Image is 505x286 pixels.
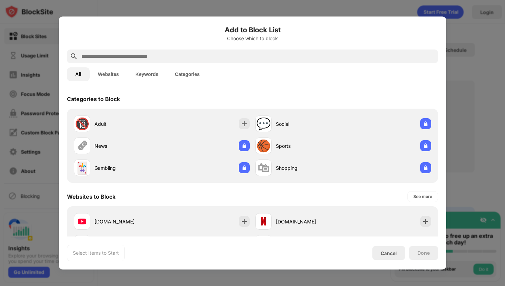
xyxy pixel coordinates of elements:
[417,250,430,256] div: Done
[67,36,438,41] div: Choose which to block
[75,161,89,175] div: 🃏
[73,250,119,256] div: Select Items to Start
[67,96,120,102] div: Categories to Block
[94,218,162,225] div: [DOMAIN_NAME]
[67,25,438,35] h6: Add to Block List
[258,161,269,175] div: 🛍
[276,164,343,172] div: Shopping
[94,142,162,150] div: News
[76,139,88,153] div: 🗞
[413,193,432,200] div: See more
[381,250,397,256] div: Cancel
[276,218,343,225] div: [DOMAIN_NAME]
[167,67,208,81] button: Categories
[256,117,271,131] div: 💬
[259,217,268,225] img: favicons
[276,120,343,128] div: Social
[256,139,271,153] div: 🏀
[75,117,89,131] div: 🔞
[94,120,162,128] div: Adult
[78,217,86,225] img: favicons
[90,67,127,81] button: Websites
[67,67,90,81] button: All
[127,67,167,81] button: Keywords
[276,142,343,150] div: Sports
[94,164,162,172] div: Gambling
[67,193,115,200] div: Websites to Block
[70,52,78,60] img: search.svg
